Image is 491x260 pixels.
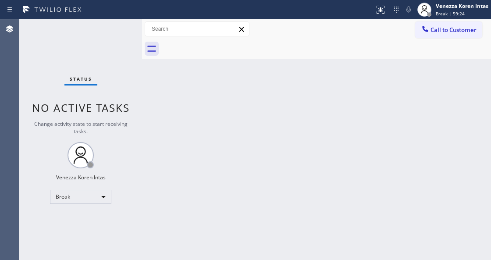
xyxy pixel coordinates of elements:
button: Call to Customer [415,21,482,38]
button: Mute [402,4,415,16]
span: Change activity state to start receiving tasks. [34,120,128,135]
span: Call to Customer [431,26,477,34]
span: Break | 59:24 [436,11,465,17]
input: Search [145,22,249,36]
span: Status [70,76,92,82]
div: Venezza Koren Intas [436,2,488,10]
span: No active tasks [32,100,130,115]
div: Break [50,190,111,204]
div: Venezza Koren Intas [56,174,106,181]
